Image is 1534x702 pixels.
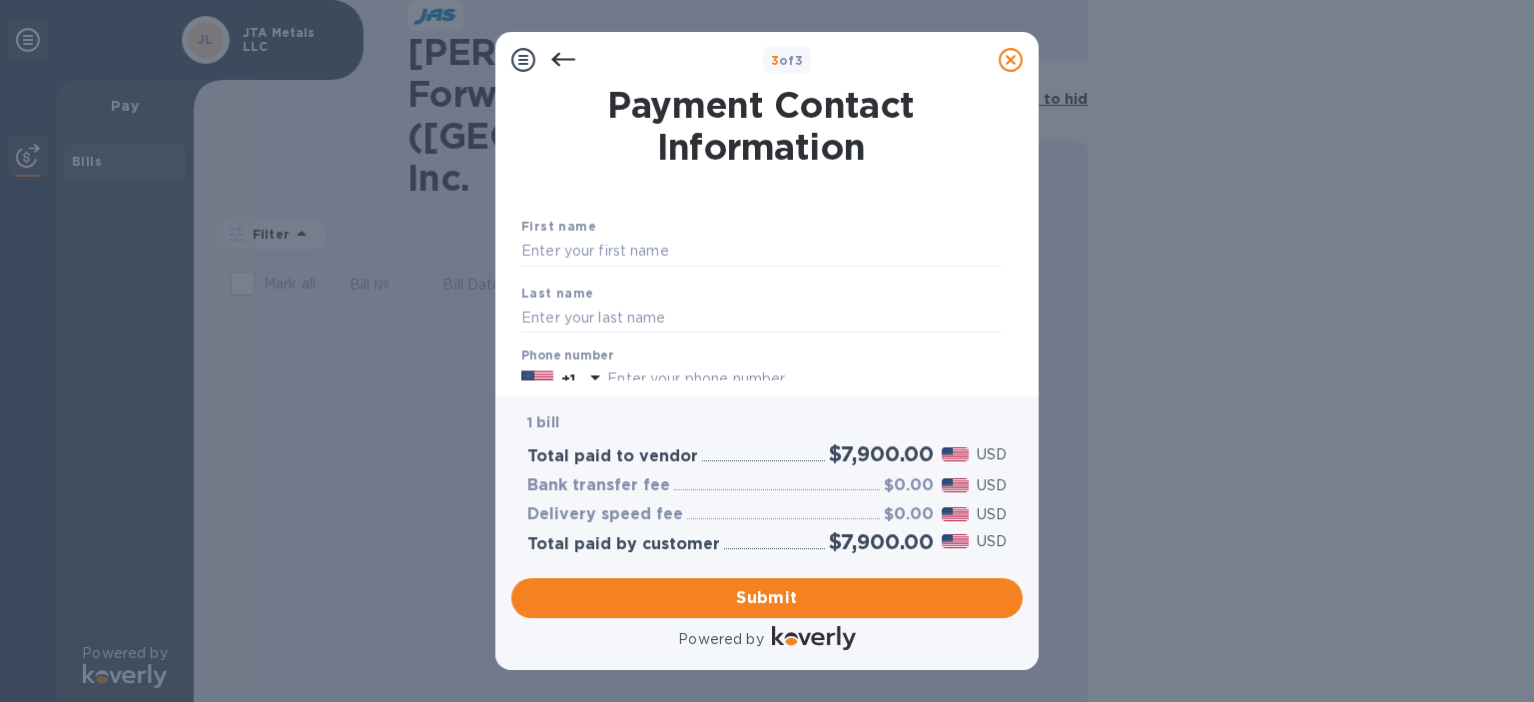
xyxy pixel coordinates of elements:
h2: $7,900.00 [829,441,934,466]
button: Submit [511,578,1023,618]
h3: Bank transfer fee [527,476,670,495]
input: Enter your last name [521,303,1001,333]
p: USD [977,504,1007,525]
h2: $7,900.00 [829,529,934,554]
p: USD [977,531,1007,552]
h3: $0.00 [884,476,934,495]
input: Enter your phone number [607,364,1001,394]
h1: Payment Contact Information [521,84,1001,168]
span: Submit [527,586,1007,610]
h3: Total paid by customer [527,535,720,554]
h3: Total paid to vendor [527,447,698,466]
p: Powered by [678,629,763,650]
b: of 3 [771,53,804,68]
img: USD [942,534,969,548]
h3: Delivery speed fee [527,505,683,524]
b: First name [521,219,596,234]
b: Last name [521,286,594,301]
img: USD [942,447,969,461]
span: 3 [771,53,779,68]
img: USD [942,507,969,521]
img: US [521,368,553,390]
p: USD [977,444,1007,465]
b: 1 bill [527,414,559,430]
p: USD [977,475,1007,496]
img: USD [942,478,969,492]
h3: $0.00 [884,505,934,524]
p: +1 [561,369,575,389]
img: Logo [772,626,856,650]
input: Enter your first name [521,237,1001,267]
label: Phone number [521,351,613,362]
